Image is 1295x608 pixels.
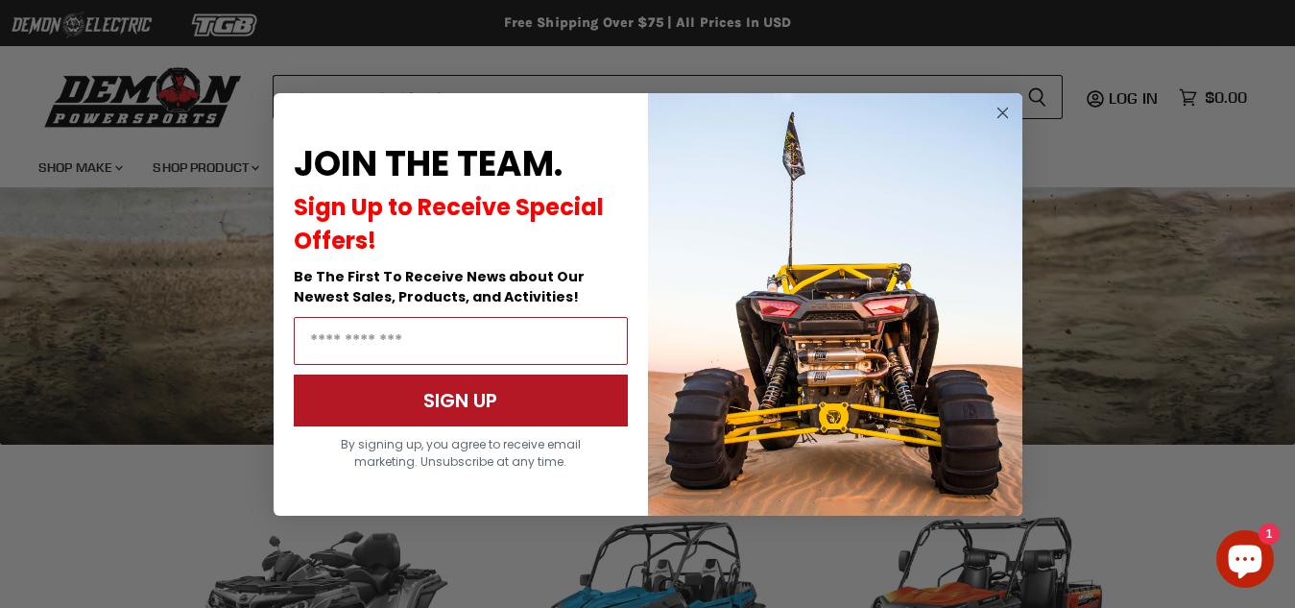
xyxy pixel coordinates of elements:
[648,93,1022,516] img: a9095488-b6e7-41ba-879d-588abfab540b.jpeg
[294,139,563,188] span: JOIN THE TEAM.
[294,317,628,365] input: Email Address
[991,101,1015,125] button: Close dialog
[341,436,581,470] span: By signing up, you agree to receive email marketing. Unsubscribe at any time.
[1211,530,1280,593] inbox-online-store-chat: Shopify online store chat
[294,191,604,256] span: Sign Up to Receive Special Offers!
[294,375,628,426] button: SIGN UP
[294,267,585,306] span: Be The First To Receive News about Our Newest Sales, Products, and Activities!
